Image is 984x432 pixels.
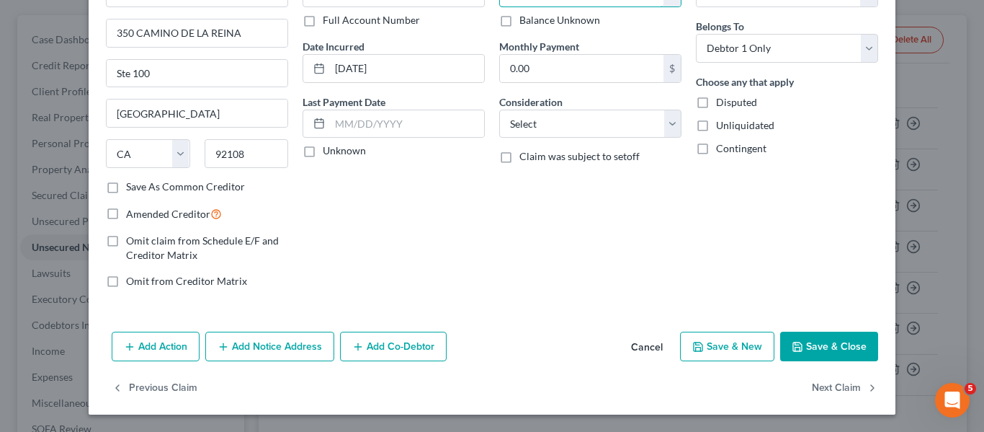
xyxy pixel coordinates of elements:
[323,144,366,158] label: Unknown
[205,139,289,168] input: Enter zip...
[696,74,794,89] label: Choose any that apply
[126,275,247,287] span: Omit from Creditor Matrix
[340,332,447,362] button: Add Co-Debtor
[812,373,878,403] button: Next Claim
[620,333,674,362] button: Cancel
[663,55,681,82] div: $
[935,383,970,418] iframe: Intercom live chat
[499,39,579,54] label: Monthly Payment
[126,234,279,261] span: Omit claim from Schedule E/F and Creditor Matrix
[716,119,774,131] span: Unliquidated
[303,94,385,110] label: Last Payment Date
[519,150,640,162] span: Claim was subject to setoff
[107,100,287,127] input: Enter city...
[112,373,197,403] button: Previous Claim
[965,383,976,394] span: 5
[205,332,334,362] button: Add Notice Address
[112,332,200,362] button: Add Action
[696,20,744,32] span: Belongs To
[716,96,757,108] span: Disputed
[519,13,600,27] label: Balance Unknown
[107,60,287,87] input: Apt, Suite, etc...
[330,55,484,82] input: MM/DD/YYYY
[107,19,287,47] input: Enter address...
[126,208,210,220] span: Amended Creditor
[780,332,878,362] button: Save & Close
[499,94,563,110] label: Consideration
[500,55,663,82] input: 0.00
[303,39,364,54] label: Date Incurred
[716,142,766,154] span: Contingent
[126,180,245,194] label: Save As Common Creditor
[323,13,420,27] label: Full Account Number
[330,110,484,138] input: MM/DD/YYYY
[680,332,774,362] button: Save & New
